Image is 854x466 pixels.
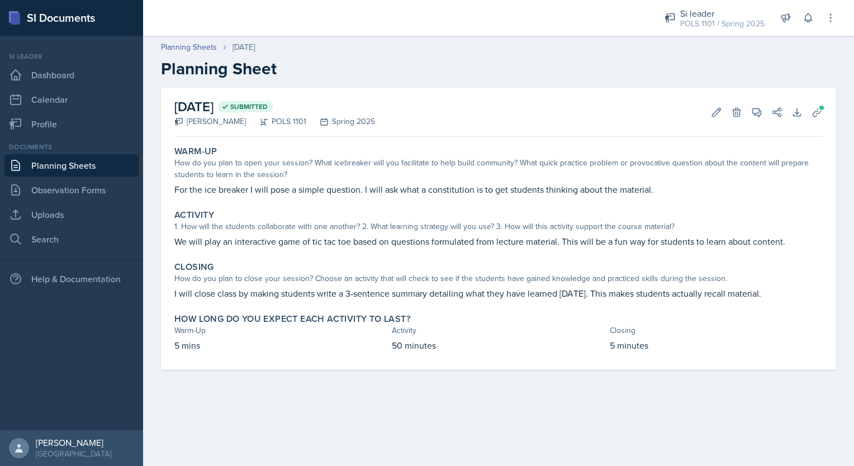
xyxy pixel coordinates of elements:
div: 1. How will the students collaborate with one another? 2. What learning strategy will you use? 3.... [174,221,823,232]
div: POLS 1101 [246,116,306,127]
div: [GEOGRAPHIC_DATA] [36,448,111,459]
p: I will close class by making students write a 3-sentence summary detailing what they have learned... [174,287,823,300]
a: Calendar [4,88,139,111]
label: Closing [174,261,214,273]
div: Warm-Up [174,325,387,336]
div: POLS 1101 / Spring 2025 [680,18,765,30]
a: Uploads [4,203,139,226]
div: Closing [610,325,823,336]
div: Help & Documentation [4,268,139,290]
p: 5 mins [174,339,387,352]
div: [PERSON_NAME] [36,437,111,448]
a: Planning Sheets [161,41,217,53]
div: Si leader [680,7,765,20]
a: Planning Sheets [4,154,139,177]
div: [DATE] [233,41,255,53]
div: Spring 2025 [306,116,375,127]
div: How do you plan to open your session? What icebreaker will you facilitate to help build community... [174,157,823,180]
p: 5 minutes [610,339,823,352]
a: Observation Forms [4,179,139,201]
h2: [DATE] [174,97,375,117]
p: 50 minutes [392,339,605,352]
a: Search [4,228,139,250]
a: Dashboard [4,64,139,86]
h2: Planning Sheet [161,59,836,79]
p: For the ice breaker I will pose a simple question. I will ask what a constitution is to get stude... [174,183,823,196]
p: We will play an interactive game of tic tac toe based on questions formulated from lecture materi... [174,235,823,248]
div: Documents [4,142,139,152]
div: Activity [392,325,605,336]
a: Profile [4,113,139,135]
div: [PERSON_NAME] [174,116,246,127]
div: How do you plan to close your session? Choose an activity that will check to see if the students ... [174,273,823,284]
label: Warm-Up [174,146,217,157]
span: Submitted [230,102,268,111]
label: Activity [174,210,214,221]
label: How long do you expect each activity to last? [174,313,410,325]
div: Si leader [4,51,139,61]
